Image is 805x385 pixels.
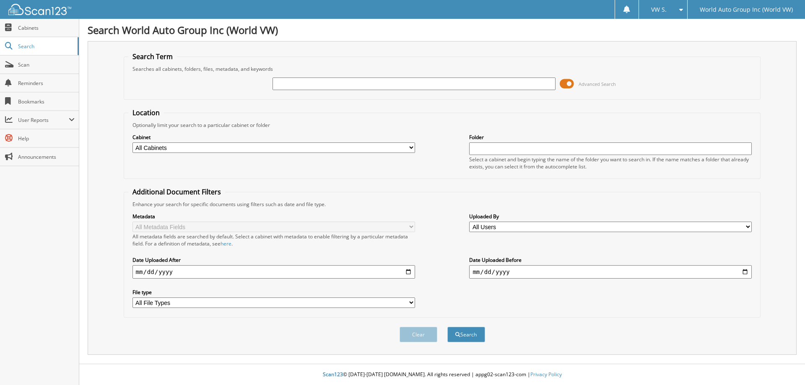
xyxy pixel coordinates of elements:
[8,4,71,15] img: scan123-logo-white.svg
[132,289,415,296] label: File type
[469,256,752,264] label: Date Uploaded Before
[469,213,752,220] label: Uploaded By
[132,256,415,264] label: Date Uploaded After
[530,371,562,378] a: Privacy Policy
[128,201,756,208] div: Enhance your search for specific documents using filters such as date and file type.
[400,327,437,342] button: Clear
[132,213,415,220] label: Metadata
[128,108,164,117] legend: Location
[469,265,752,279] input: end
[18,61,75,68] span: Scan
[18,43,73,50] span: Search
[18,98,75,105] span: Bookmarks
[79,364,805,385] div: © [DATE]-[DATE] [DOMAIN_NAME]. All rights reserved | appg02-scan123-com |
[132,265,415,279] input: start
[18,135,75,142] span: Help
[221,240,231,247] a: here
[18,116,69,124] span: User Reports
[469,156,752,170] div: Select a cabinet and begin typing the name of the folder you want to search in. If the name match...
[128,121,756,129] div: Optionally limit your search to a particular cabinet or folder
[128,52,177,61] legend: Search Term
[323,371,343,378] span: Scan123
[651,7,667,12] span: VW S.
[128,187,225,196] legend: Additional Document Filters
[132,233,415,247] div: All metadata fields are searched by default. Select a cabinet with metadata to enable filtering b...
[447,327,485,342] button: Search
[700,7,793,12] span: World Auto Group Inc (World VW)
[132,134,415,141] label: Cabinet
[18,153,75,160] span: Announcements
[128,65,756,72] div: Searches all cabinets, folders, files, metadata, and keywords
[469,134,752,141] label: Folder
[579,81,616,87] span: Advanced Search
[18,24,75,31] span: Cabinets
[88,23,797,37] h1: Search World Auto Group Inc (World VW)
[18,80,75,87] span: Reminders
